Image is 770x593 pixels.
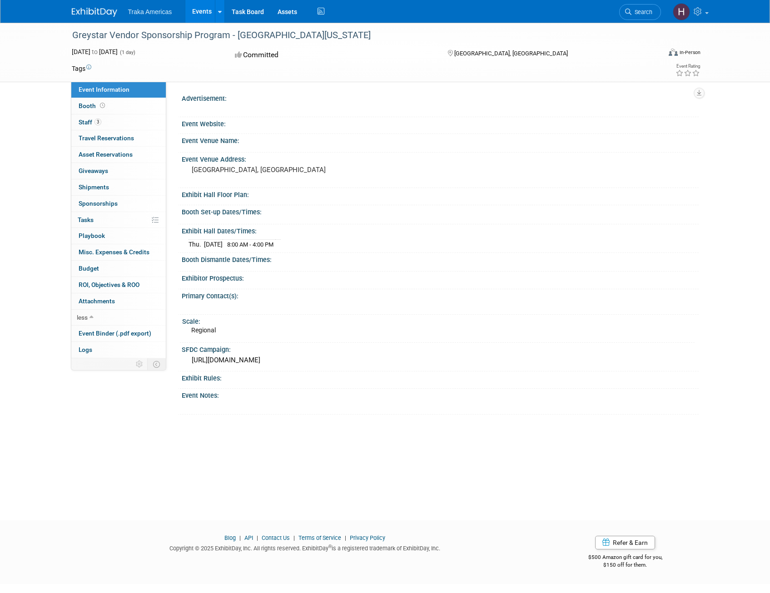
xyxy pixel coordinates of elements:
[298,534,341,541] a: Terms of Service
[350,534,385,541] a: Privacy Policy
[232,47,433,63] div: Committed
[182,117,699,128] div: Event Website:
[343,534,348,541] span: |
[71,228,166,244] a: Playbook
[79,183,109,191] span: Shipments
[182,205,699,217] div: Booth Set-up Dates/Times:
[182,188,699,199] div: Exhibit Hall Floor Plan:
[204,240,223,249] td: [DATE]
[128,8,172,15] span: Traka Americas
[71,326,166,341] a: Event Binder (.pdf export)
[595,536,655,549] a: Refer & Earn
[182,343,699,354] div: SFDC Campaign:
[79,167,108,174] span: Giveaways
[244,534,253,541] a: API
[607,47,701,61] div: Event Format
[224,534,236,541] a: Blog
[71,114,166,130] a: Staff3
[227,241,273,248] span: 8:00 AM - 4:00 PM
[679,49,700,56] div: In-Person
[79,346,92,353] span: Logs
[71,130,166,146] a: Travel Reservations
[182,315,695,326] div: Scale:
[79,248,149,256] span: Misc. Expenses & Credits
[71,212,166,228] a: Tasks
[669,49,678,56] img: Format-Inperson.png
[182,224,699,236] div: Exhibit Hall Dates/Times:
[79,134,134,142] span: Travel Reservations
[79,119,101,126] span: Staff
[78,216,94,223] span: Tasks
[291,534,297,541] span: |
[79,330,151,337] span: Event Binder (.pdf export)
[71,310,166,326] a: less
[676,64,700,69] div: Event Rating
[189,353,692,367] div: [URL][DOMAIN_NAME]
[182,289,699,301] div: Primary Contact(s):
[454,50,568,57] span: [GEOGRAPHIC_DATA], [GEOGRAPHIC_DATA]
[262,534,290,541] a: Contact Us
[182,153,699,164] div: Event Venue Address:
[192,166,387,174] pre: [GEOGRAPHIC_DATA], [GEOGRAPHIC_DATA]
[77,314,88,321] span: less
[71,147,166,163] a: Asset Reservations
[191,326,216,334] span: Regional
[71,82,166,98] a: Event Information
[94,119,101,125] span: 3
[72,8,117,17] img: ExhibitDay
[79,297,115,305] span: Attachments
[71,163,166,179] a: Giveaways
[182,371,699,383] div: Exhibit Rules:
[71,244,166,260] a: Misc. Expenses & Credits
[72,64,91,73] td: Tags
[79,102,107,109] span: Booth
[237,534,243,541] span: |
[552,548,699,568] div: $500 Amazon gift card for you,
[79,200,118,207] span: Sponsorships
[631,9,652,15] span: Search
[71,277,166,293] a: ROI, Objectives & ROO
[182,389,699,400] div: Event Notes:
[71,261,166,277] a: Budget
[147,358,166,370] td: Toggle Event Tabs
[90,48,99,55] span: to
[182,134,699,145] div: Event Venue Name:
[71,293,166,309] a: Attachments
[552,561,699,569] div: $150 off for them.
[119,49,135,55] span: (1 day)
[71,196,166,212] a: Sponsorships
[79,232,105,239] span: Playbook
[182,92,699,103] div: Advertisement:
[132,358,148,370] td: Personalize Event Tab Strip
[71,98,166,114] a: Booth
[182,253,699,264] div: Booth Dismantle Dates/Times:
[619,4,661,20] a: Search
[254,534,260,541] span: |
[328,544,332,549] sup: ®
[189,240,204,249] td: Thu.
[79,151,133,158] span: Asset Reservations
[71,179,166,195] a: Shipments
[69,27,647,44] div: Greystar Vendor Sponsorship Program - [GEOGRAPHIC_DATA][US_STATE]
[182,272,699,283] div: Exhibitor Prospectus:
[72,48,118,55] span: [DATE] [DATE]
[673,3,690,20] img: Hannah Nichols
[79,281,139,288] span: ROI, Objectives & ROO
[71,342,166,358] a: Logs
[79,265,99,272] span: Budget
[72,542,539,553] div: Copyright © 2025 ExhibitDay, Inc. All rights reserved. ExhibitDay is a registered trademark of Ex...
[79,86,129,93] span: Event Information
[98,102,107,109] span: Booth not reserved yet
